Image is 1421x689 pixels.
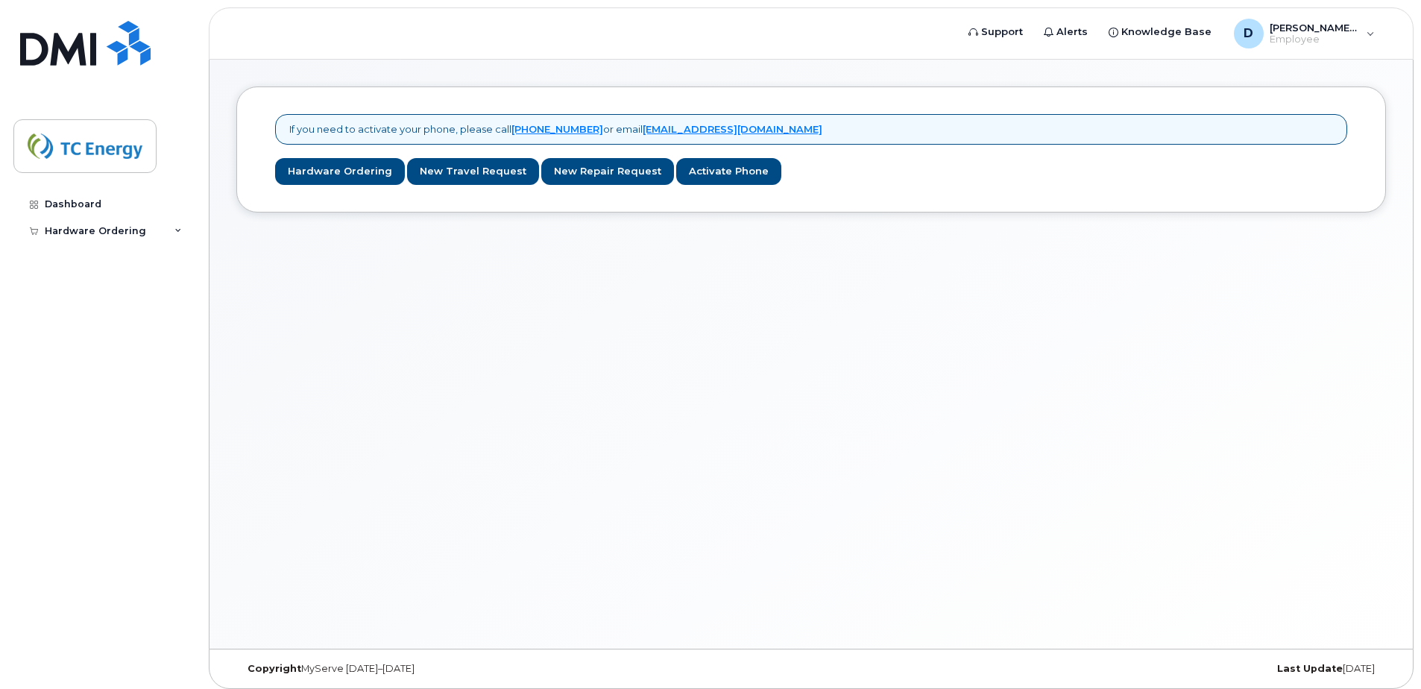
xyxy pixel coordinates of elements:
strong: Last Update [1277,663,1343,674]
div: MyServe [DATE]–[DATE] [236,663,620,675]
a: [PHONE_NUMBER] [511,123,603,135]
div: [DATE] [1003,663,1386,675]
a: New Repair Request [541,158,674,186]
p: If you need to activate your phone, please call or email [289,122,822,136]
a: Hardware Ordering [275,158,405,186]
strong: Copyright [248,663,301,674]
a: Activate Phone [676,158,781,186]
a: [EMAIL_ADDRESS][DOMAIN_NAME] [643,123,822,135]
a: New Travel Request [407,158,539,186]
